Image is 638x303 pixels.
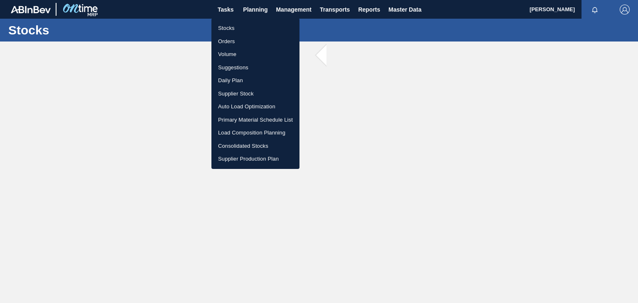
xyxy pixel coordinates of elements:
[211,74,299,87] a: Daily Plan
[211,139,299,153] a: Consolidated Stocks
[211,100,299,113] a: Auto Load Optimization
[211,152,299,166] a: Supplier Production Plan
[211,35,299,48] a: Orders
[211,126,299,139] a: Load Composition Planning
[211,87,299,100] a: Supplier Stock
[211,61,299,74] a: Suggestions
[211,113,299,127] a: Primary Material Schedule List
[211,48,299,61] a: Volume
[211,22,299,35] a: Stocks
